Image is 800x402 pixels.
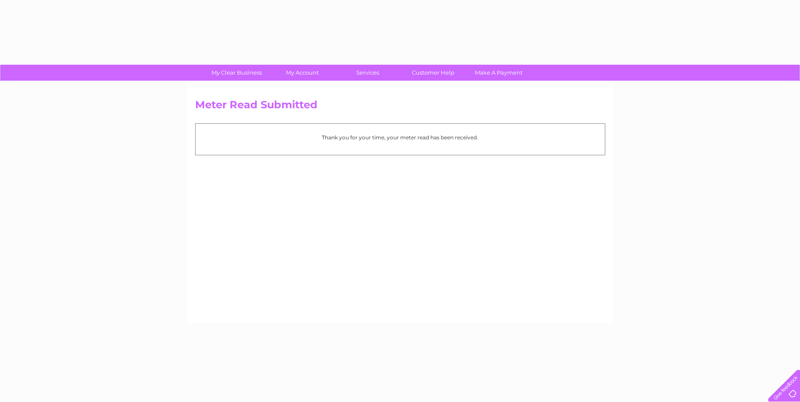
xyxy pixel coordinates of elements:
[463,65,534,81] a: Make A Payment
[201,65,272,81] a: My Clear Business
[200,133,601,141] p: Thank you for your time, your meter read has been received.
[398,65,469,81] a: Customer Help
[332,65,403,81] a: Services
[267,65,338,81] a: My Account
[195,99,605,115] h2: Meter Read Submitted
